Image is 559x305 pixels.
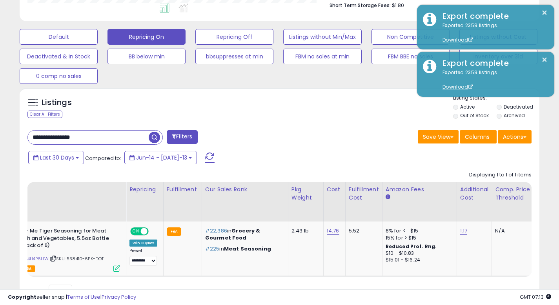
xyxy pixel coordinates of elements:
[330,2,391,9] b: Short Term Storage Fees:
[371,29,450,45] button: Non Competitive
[386,194,390,201] small: Amazon Fees.
[386,243,437,250] b: Reduced Prof. Rng.
[437,22,548,44] div: Exported 2359 listings.
[495,227,533,234] div: N/A
[504,103,533,110] label: Deactivated
[167,130,197,144] button: Filters
[85,154,121,162] span: Compared to:
[386,227,451,234] div: 8% for <= $15
[147,228,160,235] span: OFF
[205,185,285,194] div: Cur Sales Rank
[8,294,136,301] div: seller snap | |
[205,245,282,252] p: in
[504,112,525,119] label: Archived
[167,227,181,236] small: FBA
[469,171,532,179] div: Displaying 1 to 1 of 1 items
[167,185,198,194] div: Fulfillment
[195,49,273,64] button: bbsuppresses at min
[460,227,468,235] a: 1.17
[495,185,535,202] div: Comp. Price Threshold
[33,287,90,295] span: Show: entries
[205,227,260,241] span: Grocery & Gourmet Food
[18,256,49,262] a: B004H4P6HW
[20,49,98,64] button: Deactivated & In Stock
[386,185,453,194] div: Amazon Fees
[418,130,459,143] button: Save View
[460,103,475,110] label: Active
[541,8,548,18] button: ×
[129,240,157,247] div: Win BuyBox
[437,69,548,91] div: Exported 2359 listings.
[349,185,379,202] div: Fulfillment Cost
[40,154,74,162] span: Last 30 Days
[371,49,450,64] button: FBM BBE no sales
[20,227,115,251] b: Try Me Tiger Seasoning for Meat Fish and Vegetables, 5.5oz Bottle (Pack of 6)
[283,29,361,45] button: Listings without Min/Max
[442,84,473,90] a: Download
[8,293,36,301] strong: Copyright
[131,228,141,235] span: ON
[224,245,271,252] span: Meat Seasoning
[67,293,100,301] a: Terms of Use
[327,185,342,194] div: Cost
[20,29,98,45] button: Default
[205,227,227,234] span: #22,386
[0,185,123,194] div: Title
[50,256,104,262] span: | SKU: 538410-6PK-DOT
[195,29,273,45] button: Repricing Off
[460,130,497,143] button: Columns
[460,112,489,119] label: Out of Stock
[124,151,197,164] button: Jun-14 - [DATE]-13
[442,36,473,43] a: Download
[205,245,220,252] span: #225
[437,58,548,69] div: Export complete
[129,185,160,194] div: Repricing
[460,185,489,202] div: Additional Cost
[349,227,376,234] div: 5.52
[465,133,490,141] span: Columns
[327,227,339,235] a: 14.76
[453,94,539,102] p: Listing States:
[386,234,451,241] div: 15% for > $15
[283,49,361,64] button: FBM no sales at min
[541,55,548,65] button: ×
[291,185,320,202] div: Pkg Weight
[129,248,157,266] div: Preset:
[136,154,187,162] span: Jun-14 - [DATE]-13
[386,250,451,257] div: $10 - $10.83
[107,49,186,64] button: BB below min
[520,293,551,301] span: 2025-08-13 07:13 GMT
[392,2,404,9] span: $1.80
[27,111,62,118] div: Clear All Filters
[42,97,72,108] h5: Listings
[20,68,98,84] button: 0 comp no sales
[102,293,136,301] a: Privacy Policy
[22,265,35,272] span: FBA
[205,227,282,241] p: in
[498,130,532,143] button: Actions
[291,227,317,234] div: 2.43 lb
[437,11,548,22] div: Export complete
[386,257,451,263] div: $15.01 - $16.24
[28,151,84,164] button: Last 30 Days
[107,29,186,45] button: Repricing On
